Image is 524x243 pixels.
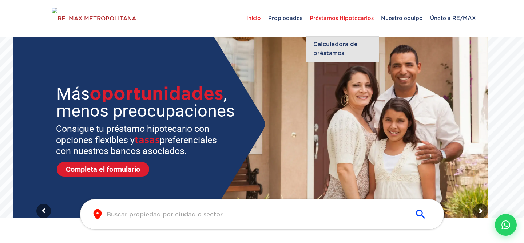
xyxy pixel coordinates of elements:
span: Calculadora de préstamos [313,40,372,58]
span: oportunidades [90,83,223,104]
sr7-txt: Consigue tu préstamo hipotecario con opciones flexibles y preferenciales con nuestros bancos asoc... [56,123,223,157]
span: Préstamos Hipotecarios [306,7,377,29]
a: Completa el formulario [57,162,149,177]
span: tasas [135,134,160,145]
span: Propiedades [265,7,306,29]
a: Calculadora de préstamos [306,36,379,62]
span: Nuestro equipo [377,7,426,29]
span: Inicio [243,7,265,29]
img: RE_MAX METROPOLITANA [52,8,136,29]
sr7-txt: Más , menos preocupaciones [56,85,238,119]
span: Únete a RE/MAX [426,7,480,29]
input: Buscar propiedad por ciudad o sector [107,210,406,219]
